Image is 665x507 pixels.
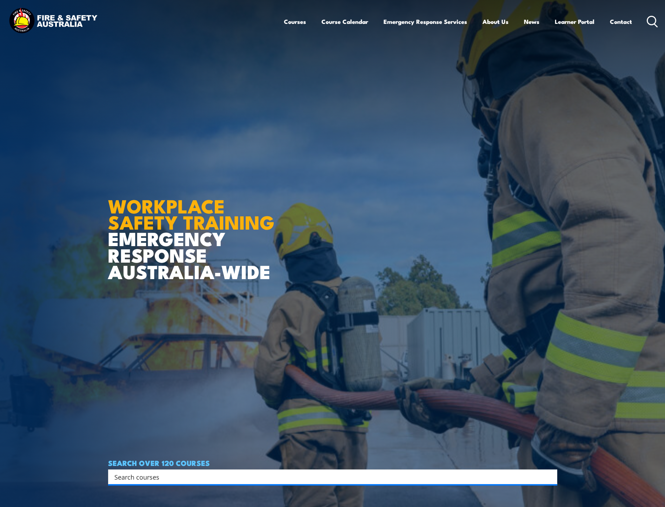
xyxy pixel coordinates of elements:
a: Emergency Response Services [384,12,467,31]
a: Contact [610,12,632,31]
input: Search input [114,472,542,482]
a: Learner Portal [555,12,594,31]
form: Search form [116,472,543,482]
h4: SEARCH OVER 120 COURSES [108,459,557,467]
a: Courses [284,12,306,31]
a: About Us [483,12,508,31]
a: Course Calendar [321,12,368,31]
a: News [524,12,539,31]
h1: EMERGENCY RESPONSE AUSTRALIA-WIDE [108,180,280,279]
button: Search magnifier button [545,472,555,482]
strong: WORKPLACE SAFETY TRAINING [108,191,274,236]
